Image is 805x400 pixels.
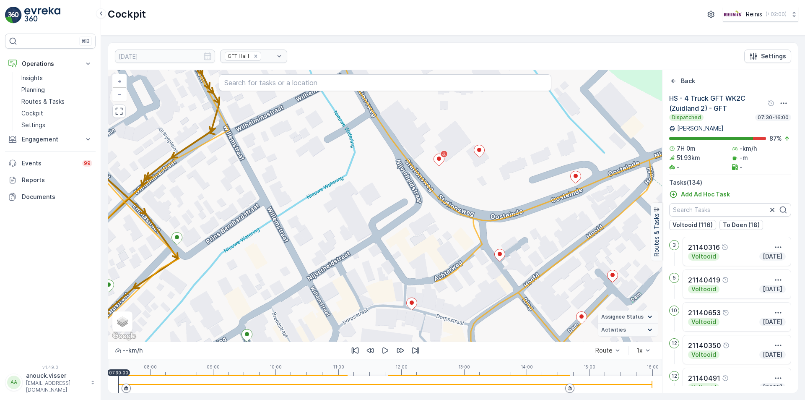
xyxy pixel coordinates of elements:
p: 14:00 [521,364,533,369]
p: 21140350 [688,340,721,350]
p: Insights [21,74,43,82]
a: Add Ad Hoc Task [669,190,730,199]
button: Settings [744,50,791,63]
a: Routes & Tasks [18,96,96,107]
p: 21140316 [688,242,720,252]
p: Cockpit [21,109,43,118]
p: 09:00 [207,364,220,369]
p: Voltooid [691,252,717,261]
p: Voltooid (116) [673,221,713,229]
p: 3 [673,242,676,248]
p: 7H 0m [677,144,696,153]
div: Help Tooltip Icon [722,375,729,382]
p: HS - 4 Truck GFT WK2C (Zuidland 2) - GFT [669,93,766,113]
input: dd/mm/yyyy [115,50,215,63]
p: -- km/h [122,346,143,355]
p: Voltooid [691,318,717,326]
p: anouck.visser [26,371,86,380]
p: Routes & Tasks [652,213,661,256]
p: Reinis [746,10,762,18]
p: [DATE] [762,383,783,392]
p: ( +02:00 ) [766,11,787,18]
a: Documents [5,188,96,205]
button: To Doen (18) [719,220,763,230]
p: 12 [672,340,677,347]
p: Back [681,77,695,85]
p: Cockpit [108,8,146,21]
p: [EMAIL_ADDRESS][DOMAIN_NAME] [26,380,86,393]
p: [DATE] [762,285,783,293]
a: Events99 [5,155,96,172]
p: 07:30-16:00 [757,114,789,121]
a: Open this area in Google Maps (opens a new window) [110,331,138,342]
div: Help Tooltip Icon [723,342,730,349]
p: To Doen (18) [723,221,760,229]
p: Settings [21,121,45,129]
img: logo [5,7,22,24]
a: Zoom Out [113,88,126,100]
span: Assignee Status [601,314,644,320]
p: 12:00 [395,364,408,369]
p: 07:30:00 [109,370,128,375]
p: 87 % [769,134,782,143]
p: [DATE] [762,252,783,261]
p: 11:00 [333,364,344,369]
a: Planning [18,84,96,96]
p: [DATE] [762,318,783,326]
summary: Activities [598,324,658,337]
div: Help Tooltip Icon [768,100,774,107]
img: Google [110,331,138,342]
div: 1x [636,347,643,354]
p: 13:00 [458,364,470,369]
p: Voltooid [691,383,717,392]
span: − [118,90,122,97]
p: 10 [671,307,677,314]
p: Planning [21,86,45,94]
a: Zoom In [113,75,126,88]
a: Insights [18,72,96,84]
input: Search Tasks [669,203,791,217]
div: Help Tooltip Icon [722,277,729,283]
p: Voltooid [691,285,717,293]
div: Help Tooltip Icon [722,244,728,251]
img: Reinis-Logo-Vrijstaand_Tekengebied-1-copy2_aBO4n7j.png [723,10,743,19]
span: + [118,78,122,85]
p: 99 [84,160,91,167]
a: Back [669,77,695,85]
p: 08:00 [144,364,157,369]
p: Events [22,159,77,167]
div: Help Tooltip Icon [722,309,729,316]
button: Operations [5,55,96,72]
p: Routes & Tasks [21,97,65,106]
input: Search for tasks or a location [219,74,551,91]
p: Settings [761,52,786,60]
p: -km/h [740,144,757,153]
a: Settings [18,119,96,131]
button: Engagement [5,131,96,148]
a: Reports [5,172,96,188]
div: AA [7,376,21,389]
p: Dispatched [671,114,702,121]
p: - [740,163,743,171]
span: v 1.49.0 [5,365,96,370]
a: Cockpit [18,107,96,119]
p: 21140419 [688,275,720,285]
p: 16:00 [647,364,659,369]
img: logo_light-DOdMpM7g.png [24,7,60,24]
summary: Assignee Status [598,311,658,324]
p: 15:00 [584,364,595,369]
span: Activities [601,327,626,333]
div: Route [595,347,613,354]
p: 10:00 [270,364,282,369]
p: - [677,163,680,171]
p: -m [740,154,748,162]
p: Add Ad Hoc Task [681,190,730,199]
p: 21140653 [688,308,721,318]
p: Reports [22,176,92,184]
p: 5 [673,275,676,281]
p: Engagement [22,135,79,144]
p: [DATE] [762,350,783,359]
p: Tasks ( 134 ) [669,178,791,187]
button: Voltooid (116) [669,220,716,230]
p: ⌘B [81,38,90,44]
